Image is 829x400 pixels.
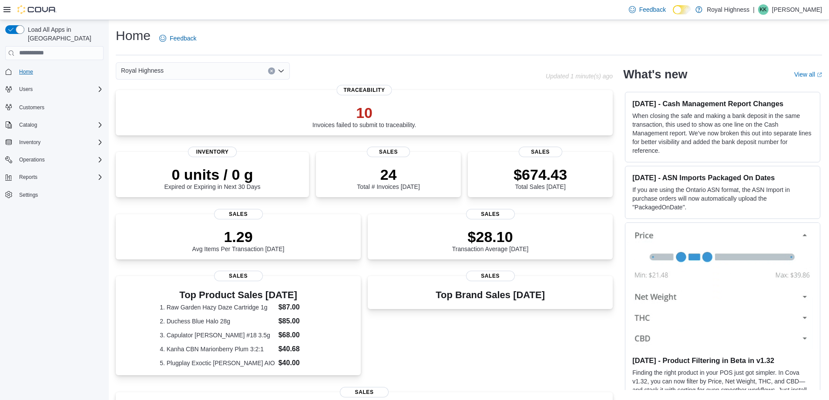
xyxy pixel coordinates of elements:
[16,137,104,148] span: Inventory
[16,155,48,165] button: Operations
[367,147,410,157] span: Sales
[16,172,104,182] span: Reports
[268,67,275,74] button: Clear input
[312,104,416,121] p: 10
[214,271,263,281] span: Sales
[17,5,57,14] img: Cova
[337,85,392,95] span: Traceability
[707,4,749,15] p: Royal Highness
[164,166,261,183] p: 0 units / 0 g
[16,120,40,130] button: Catalog
[19,68,33,75] span: Home
[192,228,285,252] div: Avg Items Per Transaction [DATE]
[16,66,104,77] span: Home
[16,189,104,200] span: Settings
[632,99,813,108] h3: [DATE] - Cash Management Report Changes
[121,65,164,76] span: Royal Highness
[546,73,613,80] p: Updated 1 minute(s) ago
[794,71,822,78] a: View allExternal link
[625,1,669,18] a: Feedback
[2,119,107,131] button: Catalog
[160,345,275,353] dt: 4. Kanha CBN Marionberry Plum 3:2:1
[312,104,416,128] div: Invoices failed to submit to traceability.
[19,121,37,128] span: Catalog
[278,67,285,74] button: Open list of options
[817,72,822,77] svg: External link
[2,65,107,78] button: Home
[673,5,691,14] input: Dark Mode
[436,290,545,300] h3: Top Brand Sales [DATE]
[452,228,529,245] p: $28.10
[452,228,529,252] div: Transaction Average [DATE]
[357,166,420,190] div: Total # Invoices [DATE]
[160,359,275,367] dt: 5. Plugplay Exoctic [PERSON_NAME] AIO
[623,67,687,81] h2: What's new
[279,302,317,313] dd: $87.00
[192,228,285,245] p: 1.29
[279,358,317,368] dd: $40.00
[2,171,107,183] button: Reports
[514,166,567,190] div: Total Sales [DATE]
[632,185,813,212] p: If you are using the Ontario ASN format, the ASN Import in purchase orders will now automatically...
[16,102,48,113] a: Customers
[164,166,261,190] div: Expired or Expiring in Next 30 Days
[772,4,822,15] p: [PERSON_NAME]
[2,154,107,166] button: Operations
[514,166,567,183] p: $674.43
[632,356,813,365] h3: [DATE] - Product Filtering in Beta in v1.32
[2,136,107,148] button: Inventory
[753,4,755,15] p: |
[19,139,40,146] span: Inventory
[632,173,813,182] h3: [DATE] - ASN Imports Packaged On Dates
[2,188,107,201] button: Settings
[160,317,275,326] dt: 2. Duchess Blue Halo 28g
[19,192,38,198] span: Settings
[758,4,769,15] div: Kiyah King
[519,147,562,157] span: Sales
[116,27,151,44] h1: Home
[16,101,104,112] span: Customers
[214,209,263,219] span: Sales
[19,174,37,181] span: Reports
[160,290,317,300] h3: Top Product Sales [DATE]
[170,34,196,43] span: Feedback
[466,209,515,219] span: Sales
[279,344,317,354] dd: $40.68
[16,172,41,182] button: Reports
[156,30,200,47] a: Feedback
[16,120,104,130] span: Catalog
[357,166,420,183] p: 24
[632,111,813,155] p: When closing the safe and making a bank deposit in the same transaction, this used to show as one...
[760,4,767,15] span: KK
[16,84,104,94] span: Users
[16,155,104,165] span: Operations
[188,147,237,157] span: Inventory
[340,387,389,397] span: Sales
[16,190,41,200] a: Settings
[19,156,45,163] span: Operations
[279,316,317,326] dd: $85.00
[160,331,275,339] dt: 3. Capulator [PERSON_NAME] #18 3.5g
[279,330,317,340] dd: $68.00
[16,84,36,94] button: Users
[19,104,44,111] span: Customers
[16,137,44,148] button: Inventory
[5,62,104,224] nav: Complex example
[466,271,515,281] span: Sales
[160,303,275,312] dt: 1. Raw Garden Hazy Daze Cartridge 1g
[2,101,107,113] button: Customers
[24,25,104,43] span: Load All Apps in [GEOGRAPHIC_DATA]
[639,5,666,14] span: Feedback
[19,86,33,93] span: Users
[2,83,107,95] button: Users
[16,67,37,77] a: Home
